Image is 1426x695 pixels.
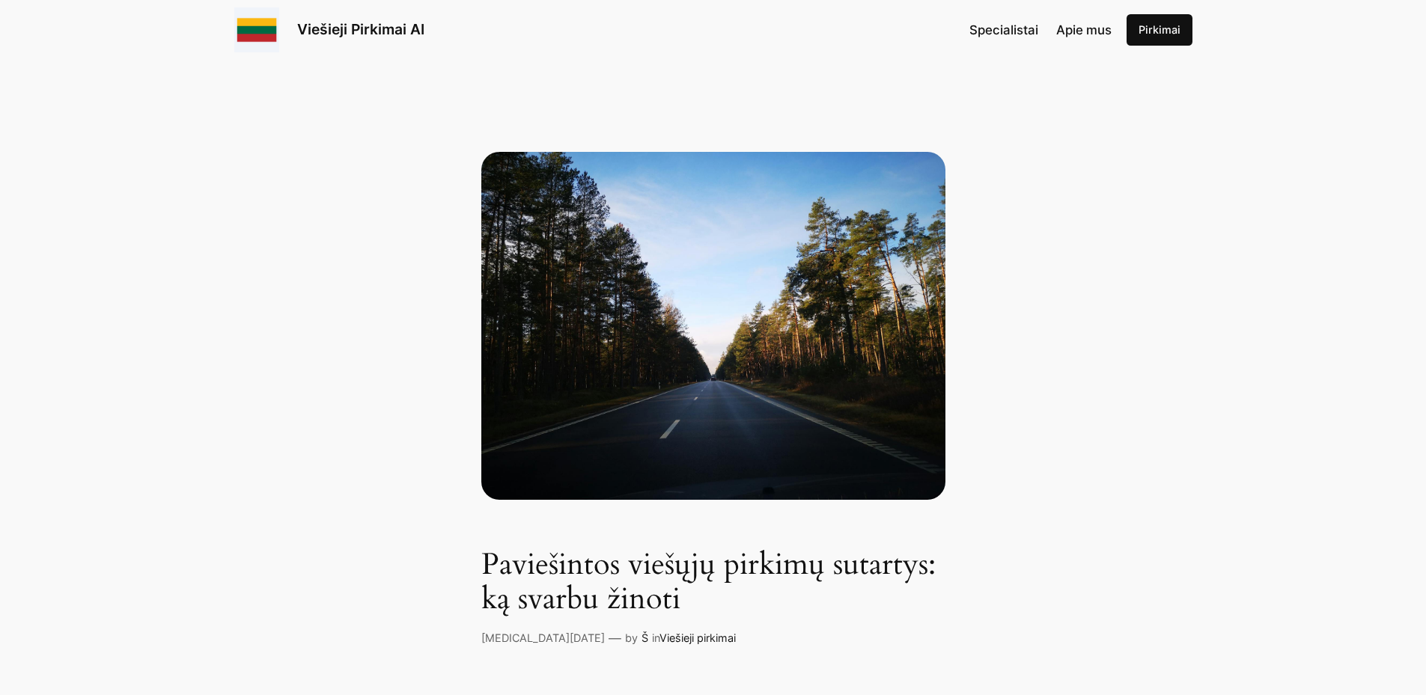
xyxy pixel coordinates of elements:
[1127,14,1192,46] a: Pirkimai
[481,152,945,500] : asphalt road in between trees
[659,631,736,644] a: Viešieji pirkimai
[969,20,1112,40] nav: Navigation
[234,7,279,52] img: Viešieji pirkimai logo
[1056,20,1112,40] a: Apie mus
[969,20,1038,40] a: Specialistai
[1056,22,1112,37] span: Apie mus
[969,22,1038,37] span: Specialistai
[625,630,638,646] p: by
[642,631,648,644] a: Š
[481,631,605,644] a: [MEDICAL_DATA][DATE]
[481,548,945,616] h1: Paviešintos viešųjų pirkimų sutartys: ką svarbu žinoti
[609,628,621,648] p: —
[652,631,659,644] span: in
[297,20,424,38] a: Viešieji Pirkimai AI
